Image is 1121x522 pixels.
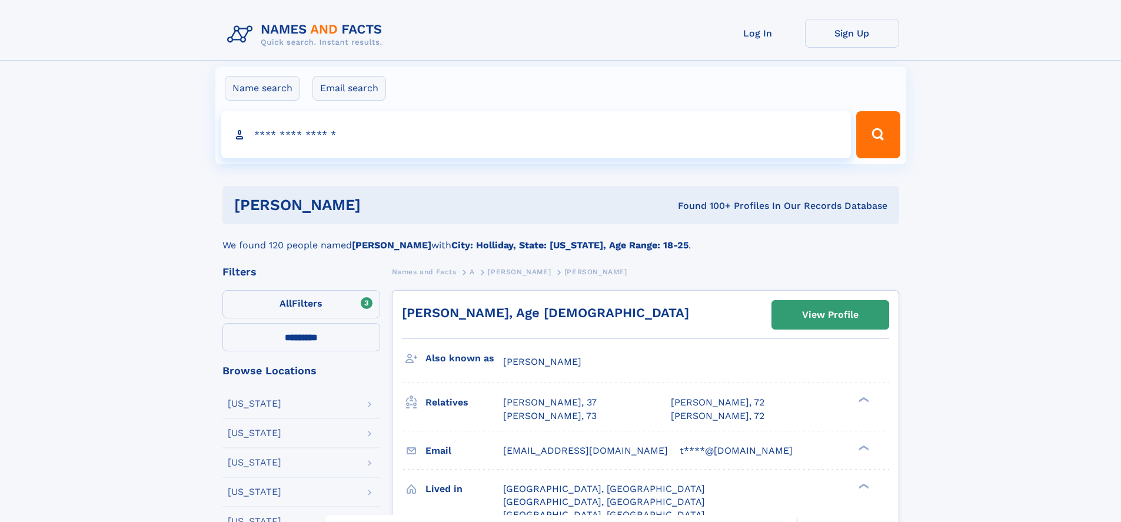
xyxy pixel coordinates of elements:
label: Email search [312,76,386,101]
a: [PERSON_NAME], 72 [671,396,764,409]
a: View Profile [772,301,889,329]
div: We found 120 people named with . [222,224,899,252]
a: Names and Facts [392,264,457,279]
input: search input [221,111,851,158]
b: City: Holliday, State: [US_STATE], Age Range: 18-25 [451,240,688,251]
span: [PERSON_NAME] [503,356,581,367]
h3: Email [425,441,503,461]
div: Found 100+ Profiles In Our Records Database [519,200,887,212]
span: [PERSON_NAME] [488,268,551,276]
span: [GEOGRAPHIC_DATA], [GEOGRAPHIC_DATA] [503,509,705,520]
div: [US_STATE] [228,458,281,467]
h3: Relatives [425,393,503,413]
a: [PERSON_NAME], 73 [503,410,597,423]
span: A [470,268,475,276]
h1: [PERSON_NAME] [234,198,520,212]
div: Browse Locations [222,365,380,376]
a: [PERSON_NAME], 37 [503,396,597,409]
h3: Lived in [425,479,503,499]
a: [PERSON_NAME], Age [DEMOGRAPHIC_DATA] [402,305,689,320]
img: Logo Names and Facts [222,19,392,51]
div: ❯ [856,444,870,451]
div: View Profile [802,301,859,328]
a: [PERSON_NAME], 72 [671,410,764,423]
div: ❯ [856,482,870,490]
h3: Also known as [425,348,503,368]
span: All [280,298,292,309]
span: [GEOGRAPHIC_DATA], [GEOGRAPHIC_DATA] [503,496,705,507]
label: Filters [222,290,380,318]
div: [US_STATE] [228,428,281,438]
span: [EMAIL_ADDRESS][DOMAIN_NAME] [503,445,668,456]
label: Name search [225,76,300,101]
span: [PERSON_NAME] [564,268,627,276]
b: [PERSON_NAME] [352,240,431,251]
div: ❯ [856,396,870,404]
div: [US_STATE] [228,399,281,408]
a: A [470,264,475,279]
a: Log In [711,19,805,48]
button: Search Button [856,111,900,158]
a: [PERSON_NAME] [488,264,551,279]
div: Filters [222,267,380,277]
div: [US_STATE] [228,487,281,497]
a: Sign Up [805,19,899,48]
span: [GEOGRAPHIC_DATA], [GEOGRAPHIC_DATA] [503,483,705,494]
